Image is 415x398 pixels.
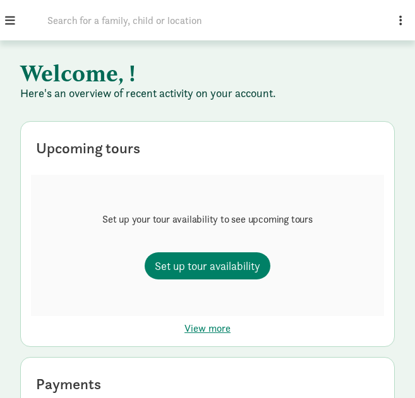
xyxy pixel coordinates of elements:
[36,373,101,395] div: Payments
[155,257,260,274] span: Set up tour availability
[20,86,395,101] p: Here's an overview of recent activity on your account.
[145,252,270,279] a: Set up tour availability
[36,137,140,160] div: Upcoming tours
[102,212,313,227] p: Set up your tour availability to see upcoming tours
[20,61,395,86] h1: Welcome, !
[40,8,392,33] input: Search for a family, child or location
[31,321,384,336] a: View more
